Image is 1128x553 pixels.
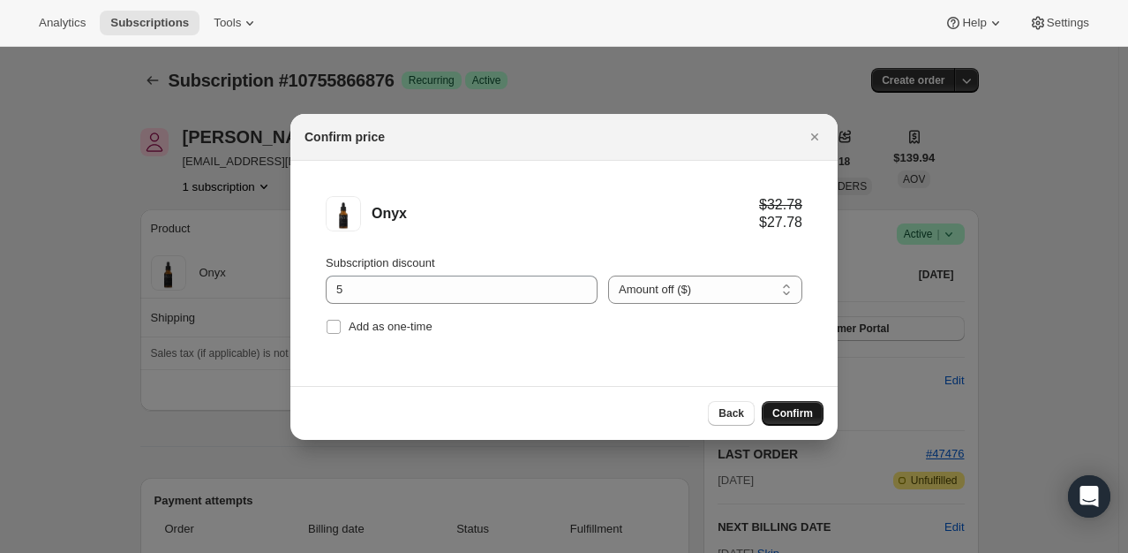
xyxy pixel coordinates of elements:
[349,320,432,333] span: Add as one-time
[28,11,96,35] button: Analytics
[372,205,759,223] div: Onyx
[100,11,199,35] button: Subscriptions
[934,11,1014,35] button: Help
[759,196,802,214] div: $32.78
[762,401,823,426] button: Confirm
[110,16,189,30] span: Subscriptions
[214,16,241,30] span: Tools
[1019,11,1100,35] button: Settings
[203,11,269,35] button: Tools
[962,16,986,30] span: Help
[802,125,827,149] button: Close
[1047,16,1089,30] span: Settings
[326,256,435,269] span: Subscription discount
[759,214,802,231] div: $27.78
[305,128,385,146] h2: Confirm price
[718,406,744,420] span: Back
[1068,475,1110,518] div: Open Intercom Messenger
[772,406,813,420] span: Confirm
[708,401,755,426] button: Back
[39,16,86,30] span: Analytics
